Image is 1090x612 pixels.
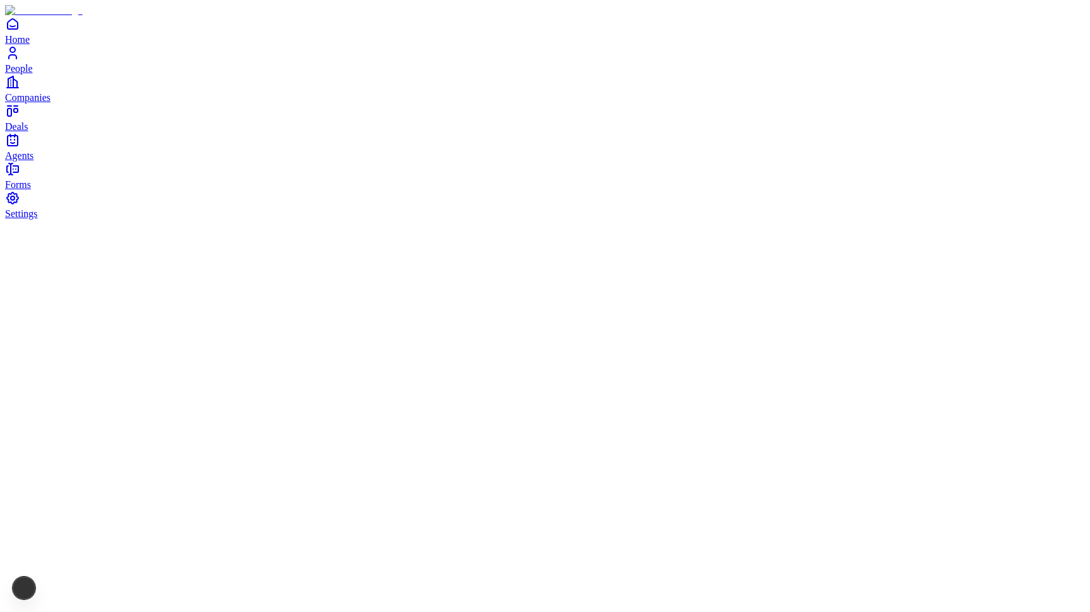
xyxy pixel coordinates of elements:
a: Deals [5,103,1085,132]
span: Agents [5,150,33,161]
a: Home [5,16,1085,45]
span: Home [5,34,30,45]
span: Deals [5,121,28,132]
a: Forms [5,162,1085,190]
span: Settings [5,208,38,219]
span: Forms [5,179,31,190]
span: Companies [5,92,50,103]
a: Agents [5,132,1085,161]
a: Settings [5,191,1085,219]
a: People [5,45,1085,74]
img: Item Brain Logo [5,5,83,16]
span: People [5,63,33,74]
a: Companies [5,74,1085,103]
